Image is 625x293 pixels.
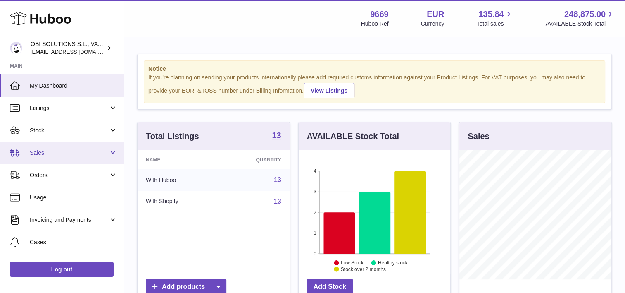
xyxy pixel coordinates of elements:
[545,9,615,28] a: 248,875.00 AVAILABLE Stock Total
[545,20,615,28] span: AVAILABLE Stock Total
[370,9,389,20] strong: 9669
[138,191,219,212] td: With Shopify
[30,82,117,90] span: My Dashboard
[427,9,444,20] strong: EUR
[30,127,109,134] span: Stock
[138,169,219,191] td: With Huboo
[468,131,489,142] h3: Sales
[314,168,316,173] text: 4
[307,131,399,142] h3: AVAILABLE Stock Total
[421,20,444,28] div: Currency
[476,20,513,28] span: Total sales
[219,150,289,169] th: Quantity
[31,40,105,56] div: OBI SOLUTIONS S.L., VAT: B70911078
[30,238,117,246] span: Cases
[30,149,109,157] span: Sales
[341,260,364,266] text: Low Stock
[476,9,513,28] a: 135.84 Total sales
[148,74,601,98] div: If you're planning on sending your products internationally please add required customs informati...
[148,65,601,73] strong: Notice
[564,9,606,20] span: 248,875.00
[274,198,281,205] a: 13
[272,131,281,141] a: 13
[272,131,281,139] strong: 13
[274,176,281,183] a: 13
[378,260,408,266] text: Healthy stock
[30,194,117,202] span: Usage
[341,267,386,272] text: Stock over 2 months
[314,231,316,235] text: 1
[304,83,354,98] a: View Listings
[314,189,316,194] text: 3
[138,150,219,169] th: Name
[30,104,109,112] span: Listings
[30,171,109,179] span: Orders
[30,216,109,224] span: Invoicing and Payments
[31,48,121,55] span: [EMAIL_ADDRESS][DOMAIN_NAME]
[361,20,389,28] div: Huboo Ref
[314,210,316,215] text: 2
[478,9,504,20] span: 135.84
[146,131,199,142] h3: Total Listings
[314,251,316,256] text: 0
[10,42,22,54] img: internalAdmin-9669@internal.huboo.com
[10,262,114,277] a: Log out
